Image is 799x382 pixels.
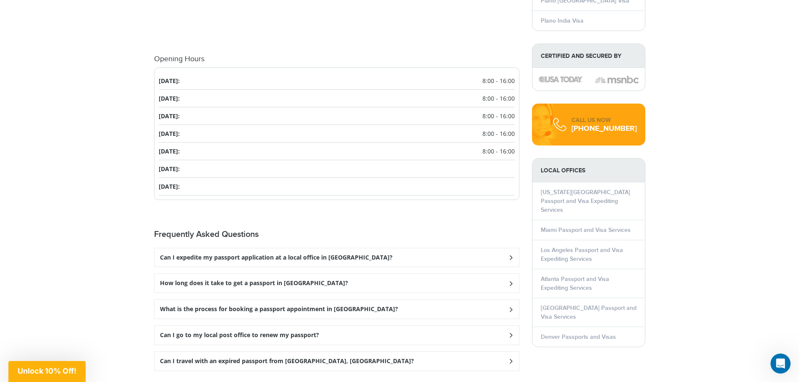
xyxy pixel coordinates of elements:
[160,332,319,339] h3: Can I go to my local post office to renew my passport?
[159,178,515,195] li: [DATE]:
[482,129,515,138] span: 8:00 - 16:00
[154,55,519,63] h4: Opening Hours
[541,189,630,213] a: [US_STATE][GEOGRAPHIC_DATA] Passport and Visa Expediting Services
[541,226,631,234] a: Miami Passport and Visa Services
[154,229,519,239] h2: Frequently Asked Questions
[532,159,645,182] strong: LOCAL OFFICES
[8,361,86,382] div: Unlock 10% Off!
[159,107,515,125] li: [DATE]:
[160,306,398,313] h3: What is the process for booking a passport appointment in [GEOGRAPHIC_DATA]?
[159,143,515,160] li: [DATE]:
[160,254,393,261] h3: Can I expedite my passport application at a local office in [GEOGRAPHIC_DATA]?
[571,125,637,133] div: [PHONE_NUMBER]
[159,125,515,143] li: [DATE]:
[541,275,609,291] a: Atlanta Passport and Visa Expediting Services
[482,76,515,85] span: 8:00 - 16:00
[770,353,791,374] iframe: Intercom live chat
[541,333,616,340] a: Denver Passports and Visas
[595,75,639,85] img: image description
[159,90,515,107] li: [DATE]:
[482,112,515,120] span: 8:00 - 16:00
[18,366,76,375] span: Unlock 10% Off!
[482,147,515,156] span: 8:00 - 16:00
[159,72,515,90] li: [DATE]:
[160,358,414,365] h3: Can I travel with an expired passport from [GEOGRAPHIC_DATA], [GEOGRAPHIC_DATA]?
[541,17,584,24] a: Plano India Visa
[541,304,637,320] a: [GEOGRAPHIC_DATA] Passport and Visa Services
[541,247,623,262] a: Los Angeles Passport and Visa Expediting Services
[482,94,515,103] span: 8:00 - 16:00
[160,280,348,287] h3: How long does it take to get a passport in [GEOGRAPHIC_DATA]?
[159,160,515,178] li: [DATE]:
[571,116,637,125] div: CALL US NOW
[539,76,582,82] img: image description
[532,44,645,68] strong: Certified and Secured by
